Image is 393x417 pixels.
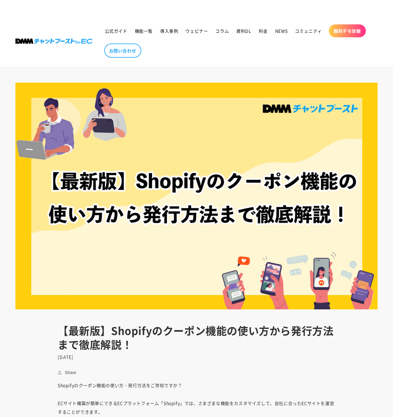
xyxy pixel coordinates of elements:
span: ウェビナー [185,28,208,34]
span: 無料デモ体験 [334,28,361,34]
time: [DATE] [58,354,74,360]
p: ECサイト構築が簡単にできるECプラットフォーム「Shopify」では、さまざまな機能をカスタマイズして、自社に合ったECサイトを運営することができます。 [58,399,335,416]
a: 機能一覧 [131,24,156,37]
h1: 【最新版】Shopifyのクーポン機能の使い方から発行方法まで徹底解説！ [58,324,335,351]
img: 株式会社DMM Boost [15,39,93,44]
button: Share [58,369,78,376]
a: 料金 [255,24,271,37]
a: 導入事例 [156,24,182,37]
span: お問い合わせ [109,48,136,53]
span: コラム [215,28,229,34]
img: Shopifyのクーポン機能 [15,83,378,309]
span: NEWS [275,28,288,34]
a: お問い合わせ [104,43,141,58]
span: コミュニティ [295,28,322,34]
a: コラム [212,24,233,37]
a: ウェビナー [182,24,212,37]
span: 料金 [259,28,268,34]
a: 資料DL [233,24,255,37]
a: NEWS [271,24,291,37]
a: 無料デモ体験 [329,24,366,37]
a: 公式ガイド [101,24,131,37]
span: 導入事例 [160,28,178,34]
span: 公式ガイド [105,28,127,34]
a: コミュニティ [291,24,326,37]
span: 資料DL [236,28,251,34]
p: Shopifyのクーポン機能の使い方・発行方法をご存知ですか？ [58,381,335,390]
span: 機能一覧 [135,28,153,34]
